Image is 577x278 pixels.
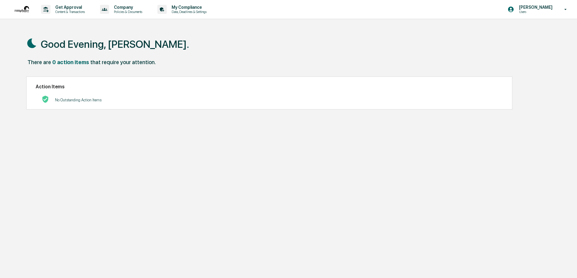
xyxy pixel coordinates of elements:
h2: Action Items [36,84,503,90]
img: No Actions logo [42,96,49,103]
p: No Outstanding Action Items [55,98,102,102]
img: logo [15,6,29,13]
div: that require your attention. [90,59,156,65]
div: There are [27,59,51,65]
p: Get Approval [50,5,88,10]
div: 0 action items [52,59,89,65]
p: Company [109,5,145,10]
p: Content & Transactions [50,10,88,14]
p: Users [514,10,556,14]
p: [PERSON_NAME] [514,5,556,10]
p: Policies & Documents [109,10,145,14]
h1: Good Evening, [PERSON_NAME]. [41,38,189,50]
p: My Compliance [167,5,210,10]
p: Data, Deadlines & Settings [167,10,210,14]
